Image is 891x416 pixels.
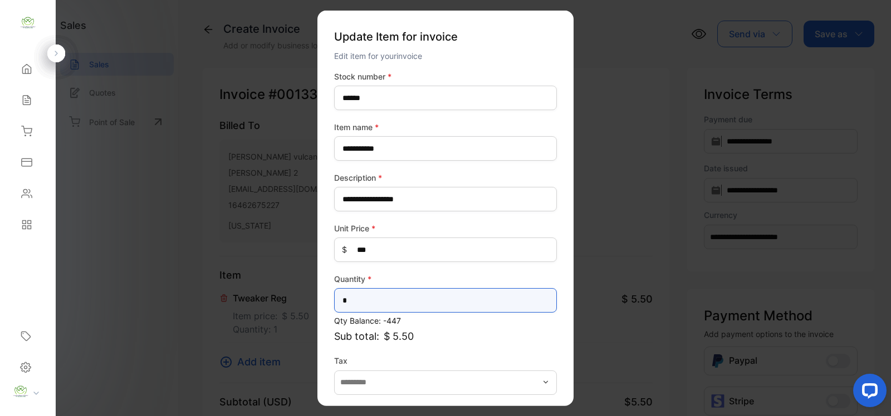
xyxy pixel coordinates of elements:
label: Stock number [334,71,557,82]
p: Update Item for invoice [334,24,557,49]
label: Item name [334,121,557,133]
p: Qty Balance: -447 [334,315,557,326]
p: Sub total: [334,329,557,344]
label: Tax [334,355,557,367]
iframe: LiveChat chat widget [844,369,891,416]
img: logo [19,14,36,31]
img: profile [12,383,29,400]
label: Unit Price [334,222,557,234]
span: $ [342,244,347,255]
label: Quantity [334,273,557,285]
span: Edit item for your invoice [334,51,422,61]
span: $ 5.50 [384,329,414,344]
label: Description [334,172,557,184]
